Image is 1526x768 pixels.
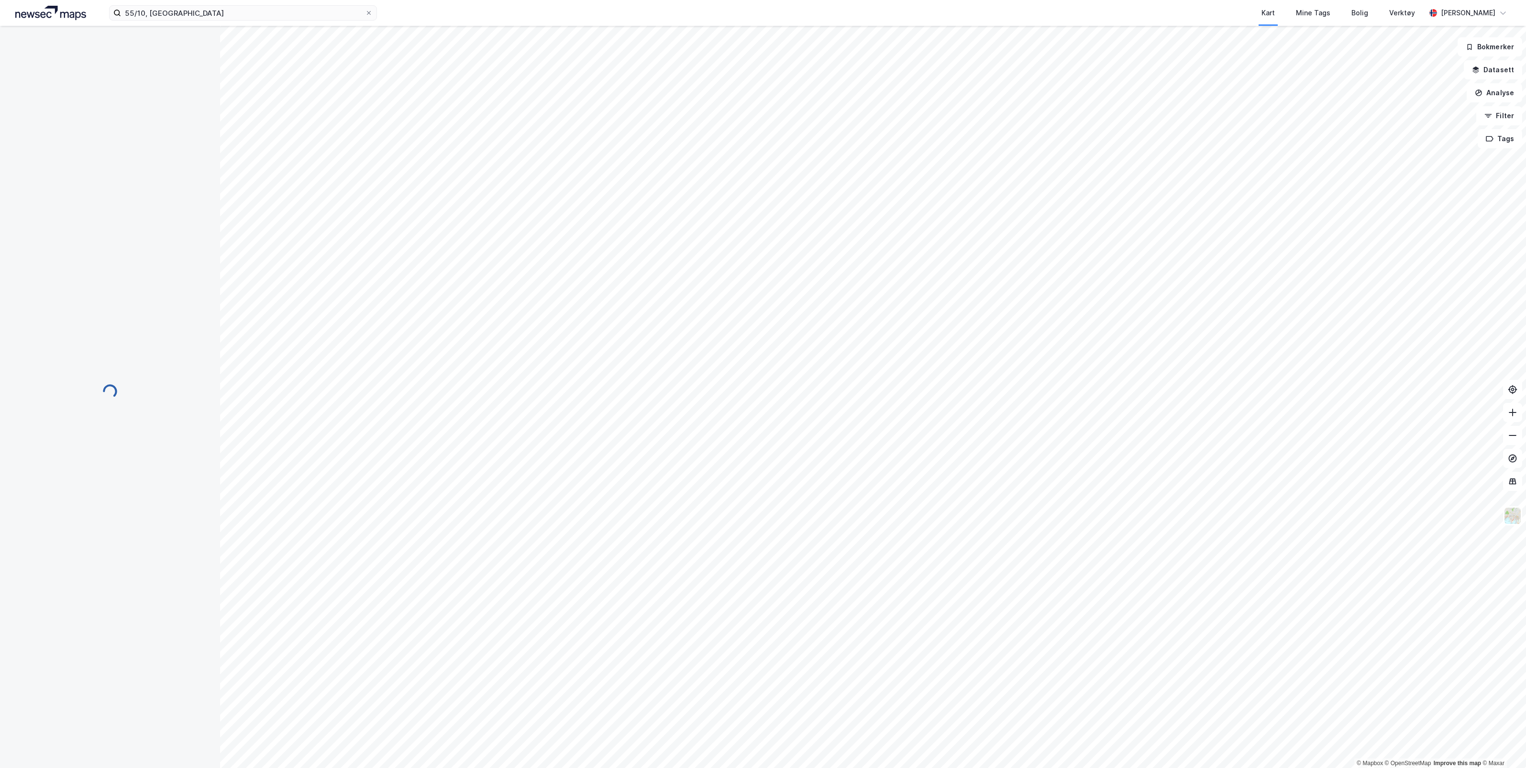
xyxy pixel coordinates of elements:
[1467,83,1522,102] button: Analyse
[1389,7,1415,19] div: Verktøy
[1441,7,1495,19] div: [PERSON_NAME]
[1434,760,1481,767] a: Improve this map
[1296,7,1330,19] div: Mine Tags
[1385,760,1431,767] a: OpenStreetMap
[1351,7,1368,19] div: Bolig
[1357,760,1383,767] a: Mapbox
[102,384,118,399] img: spinner.a6d8c91a73a9ac5275cf975e30b51cfb.svg
[1464,60,1522,79] button: Datasett
[121,6,365,20] input: Søk på adresse, matrikkel, gårdeiere, leietakere eller personer
[1478,722,1526,768] iframe: Chat Widget
[15,6,86,20] img: logo.a4113a55bc3d86da70a041830d287a7e.svg
[1458,37,1522,56] button: Bokmerker
[1504,507,1522,525] img: Z
[1476,106,1522,125] button: Filter
[1478,129,1522,148] button: Tags
[1261,7,1275,19] div: Kart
